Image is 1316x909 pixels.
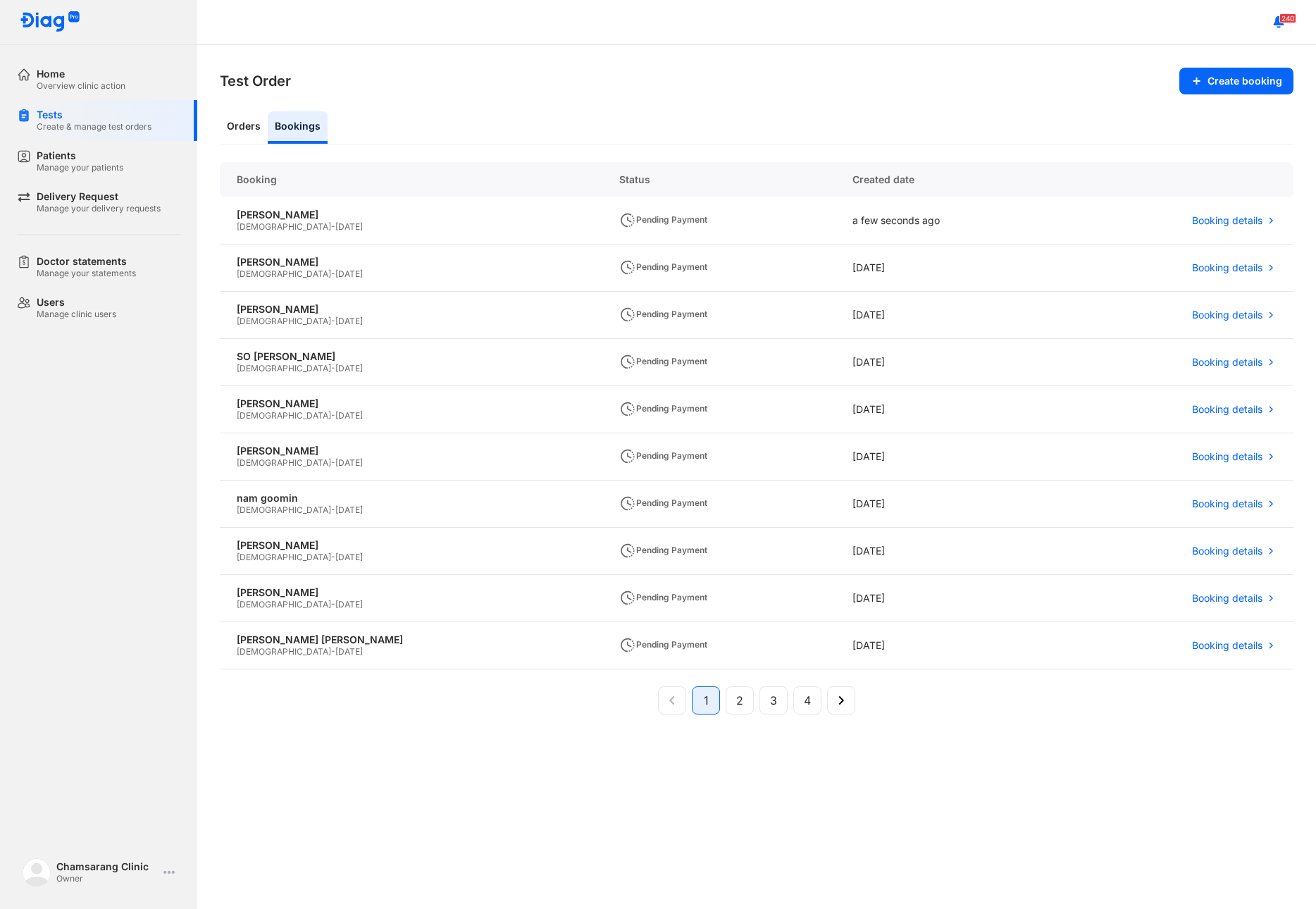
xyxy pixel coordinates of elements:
[237,586,585,599] div: [PERSON_NAME]
[237,316,331,326] span: [DEMOGRAPHIC_DATA]
[836,575,1067,622] div: [DATE]
[619,497,707,508] span: Pending Payment
[331,316,335,326] span: -
[37,309,116,320] div: Manage clinic users
[331,268,335,279] span: -
[619,639,707,650] span: Pending Payment
[736,692,743,709] span: 2
[619,403,707,414] span: Pending Payment
[37,121,151,132] div: Create & manage test orders
[1192,309,1262,321] span: Booking details
[237,599,331,610] span: [DEMOGRAPHIC_DATA]
[335,363,363,373] span: [DATE]
[836,245,1067,292] div: [DATE]
[836,528,1067,575] div: [DATE]
[237,363,331,373] span: [DEMOGRAPHIC_DATA]
[56,860,158,873] div: Chamsarang Clinic
[619,592,707,602] span: Pending Payment
[237,268,331,279] span: [DEMOGRAPHIC_DATA]
[237,209,585,221] div: [PERSON_NAME]
[237,445,585,457] div: [PERSON_NAME]
[335,221,363,232] span: [DATE]
[37,268,136,279] div: Manage your statements
[237,350,585,363] div: SO [PERSON_NAME]
[770,692,777,709] span: 3
[1192,639,1262,652] span: Booking details
[619,261,707,272] span: Pending Payment
[220,111,268,144] div: Orders
[37,149,123,162] div: Patients
[37,162,123,173] div: Manage your patients
[37,80,125,92] div: Overview clinic action
[20,11,80,33] img: logo
[37,296,116,309] div: Users
[335,268,363,279] span: [DATE]
[619,356,707,366] span: Pending Payment
[237,303,585,316] div: [PERSON_NAME]
[37,109,151,121] div: Tests
[237,492,585,505] div: nam goomin
[335,646,363,657] span: [DATE]
[1192,592,1262,605] span: Booking details
[726,686,754,715] button: 2
[836,197,1067,245] div: a few seconds ago
[331,505,335,515] span: -
[335,505,363,515] span: [DATE]
[331,221,335,232] span: -
[220,71,291,91] h3: Test Order
[335,599,363,610] span: [DATE]
[237,457,331,468] span: [DEMOGRAPHIC_DATA]
[331,552,335,562] span: -
[331,599,335,610] span: -
[836,481,1067,528] div: [DATE]
[804,692,811,709] span: 4
[692,686,720,715] button: 1
[619,309,707,319] span: Pending Payment
[836,292,1067,339] div: [DATE]
[1192,403,1262,416] span: Booking details
[1192,214,1262,227] span: Booking details
[704,692,709,709] span: 1
[237,646,331,657] span: [DEMOGRAPHIC_DATA]
[335,552,363,562] span: [DATE]
[1192,497,1262,510] span: Booking details
[331,457,335,468] span: -
[1192,261,1262,274] span: Booking details
[23,858,51,886] img: logo
[237,221,331,232] span: [DEMOGRAPHIC_DATA]
[836,339,1067,386] div: [DATE]
[237,505,331,515] span: [DEMOGRAPHIC_DATA]
[335,410,363,421] span: [DATE]
[793,686,821,715] button: 4
[237,256,585,268] div: [PERSON_NAME]
[237,397,585,410] div: [PERSON_NAME]
[37,203,161,214] div: Manage your delivery requests
[331,410,335,421] span: -
[1192,356,1262,369] span: Booking details
[237,539,585,552] div: [PERSON_NAME]
[1179,68,1293,94] button: Create booking
[335,316,363,326] span: [DATE]
[836,433,1067,481] div: [DATE]
[619,214,707,225] span: Pending Payment
[37,255,136,268] div: Doctor statements
[759,686,788,715] button: 3
[237,410,331,421] span: [DEMOGRAPHIC_DATA]
[836,386,1067,433] div: [DATE]
[1192,450,1262,463] span: Booking details
[619,545,707,555] span: Pending Payment
[331,363,335,373] span: -
[836,162,1067,197] div: Created date
[237,552,331,562] span: [DEMOGRAPHIC_DATA]
[56,873,158,884] div: Owner
[619,450,707,461] span: Pending Payment
[37,68,125,80] div: Home
[220,162,602,197] div: Booking
[836,622,1067,669] div: [DATE]
[602,162,836,197] div: Status
[1279,13,1296,23] span: 240
[335,457,363,468] span: [DATE]
[237,633,585,646] div: [PERSON_NAME] [PERSON_NAME]
[268,111,328,144] div: Bookings
[1192,545,1262,557] span: Booking details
